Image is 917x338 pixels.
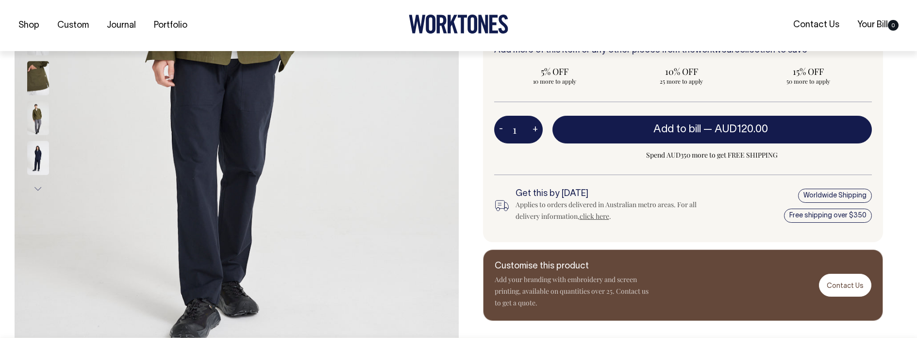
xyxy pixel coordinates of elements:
[31,178,45,200] button: Next
[715,125,768,134] span: AUD120.00
[495,262,650,271] h6: Customise this product
[752,77,864,85] span: 50 more to apply
[621,63,742,88] input: 10% OFF 25 more to apply
[789,17,843,33] a: Contact Us
[27,61,49,95] img: olive
[499,77,610,85] span: 10 more to apply
[499,66,610,77] span: 5% OFF
[695,46,734,54] a: workwear
[626,66,737,77] span: 10% OFF
[703,125,770,134] span: —
[580,212,609,221] a: click here
[888,20,899,31] span: 0
[853,17,902,33] a: Your Bill0
[653,125,701,134] span: Add to bill
[495,274,650,309] p: Add your branding with embroidery and screen printing, available on quantities over 25. Contact u...
[748,63,868,88] input: 15% OFF 50 more to apply
[103,18,140,34] a: Journal
[528,120,543,140] button: +
[516,189,700,199] h6: Get this by [DATE]
[494,63,615,88] input: 5% OFF 10 more to apply
[752,66,864,77] span: 15% OFF
[552,116,872,143] button: Add to bill —AUD120.00
[15,18,43,34] a: Shop
[819,274,871,297] a: Contact Us
[53,18,93,34] a: Custom
[150,18,191,34] a: Portfolio
[516,199,700,222] div: Applies to orders delivered in Australian metro areas. For all delivery information, .
[552,149,872,161] span: Spend AUD350 more to get FREE SHIPPING
[27,141,49,175] img: dark-navy
[27,101,49,135] img: olive
[626,77,737,85] span: 25 more to apply
[494,120,508,140] button: -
